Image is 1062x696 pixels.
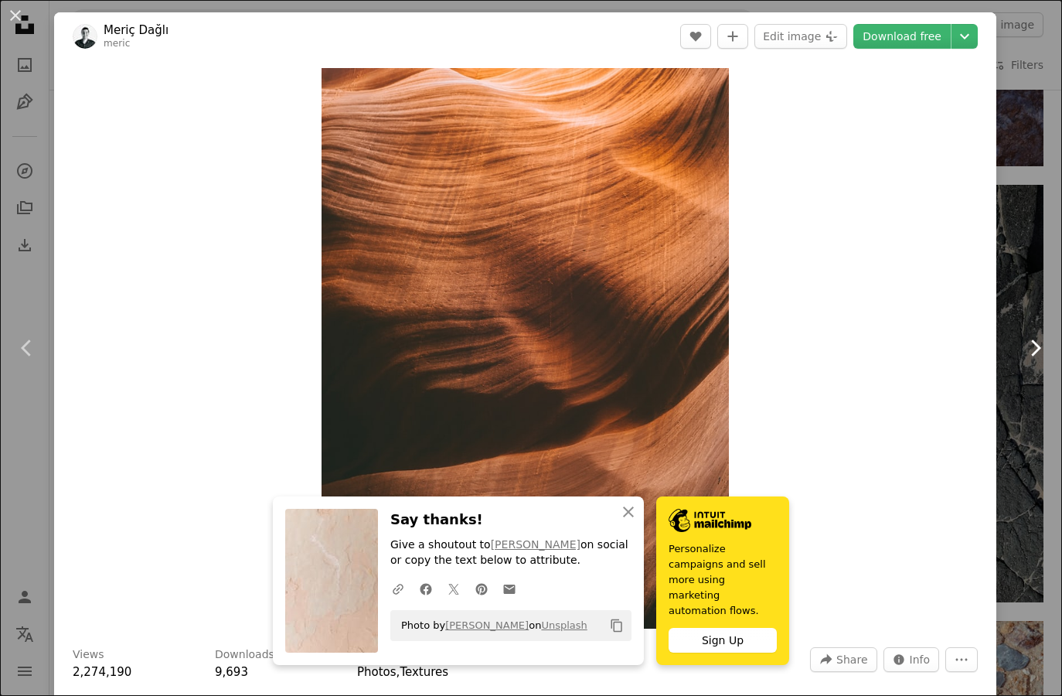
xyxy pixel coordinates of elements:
[322,68,729,629] button: Zoom in on this image
[73,24,97,49] img: Go to Meriç Dağlı's profile
[836,648,867,671] span: Share
[397,665,400,679] span: ,
[853,24,951,49] a: Download free
[541,619,587,631] a: Unsplash
[1008,274,1062,422] a: Next
[104,38,131,49] a: meric
[604,612,630,639] button: Copy to clipboard
[669,541,777,619] span: Personalize campaigns and sell more using marketing automation flows.
[390,509,631,531] h3: Say thanks!
[945,647,978,672] button: More Actions
[810,647,876,672] button: Share this image
[951,24,978,49] button: Choose download size
[215,647,274,663] h3: Downloads
[468,573,495,604] a: Share on Pinterest
[669,628,777,653] div: Sign Up
[445,619,529,631] a: [PERSON_NAME]
[495,573,523,604] a: Share over email
[754,24,847,49] button: Edit image
[393,613,587,638] span: Photo by on
[73,647,104,663] h3: Views
[440,573,468,604] a: Share on Twitter
[73,665,131,679] span: 2,274,190
[104,22,168,38] a: Meriç Dağlı
[215,665,248,679] span: 9,693
[400,665,448,679] a: Textures
[680,24,711,49] button: Like
[357,665,397,679] a: Photos
[669,509,751,532] img: file-1690386555781-336d1949dad1image
[390,537,631,568] p: Give a shoutout to on social or copy the text below to attribute.
[883,647,940,672] button: Stats about this image
[717,24,748,49] button: Add to Collection
[412,573,440,604] a: Share on Facebook
[491,538,580,551] a: [PERSON_NAME]
[656,496,789,665] a: Personalize campaigns and sell more using marketing automation flows.Sign Up
[910,648,931,671] span: Info
[322,68,729,629] img: closeup photography of antelope cave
